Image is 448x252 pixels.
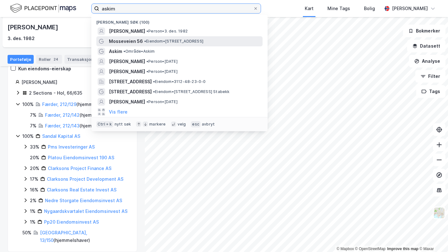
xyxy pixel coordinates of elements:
button: Tags [416,85,445,98]
span: • [153,89,155,94]
span: Eiendom • [STREET_ADDRESS] Stabekk [153,89,230,94]
input: Søk på adresse, matrikkel, gårdeiere, leietakere eller personer [99,4,253,13]
a: Clarksons Project Finance AS [48,166,111,171]
div: 7% [30,111,37,119]
div: 3. des. 1982 [8,35,35,42]
div: Bolig [364,5,375,12]
span: Person • [DATE] [146,59,178,64]
span: [PERSON_NAME] [109,27,145,35]
a: Platou Eiendomsinvest 190 AS [48,155,114,160]
div: Kun eiendoms-eierskap [18,65,71,73]
div: 20% [30,165,39,172]
span: [PERSON_NAME] [109,98,145,106]
a: Sandal Kapital AS [42,133,80,139]
div: 100% [22,101,34,108]
a: Færder, 212/143 [45,123,80,128]
div: 16% [30,186,38,194]
span: Eiendom • 3112-48-23-0-0 [153,79,206,84]
span: • [153,79,155,84]
a: [GEOGRAPHIC_DATA], 13/150 [40,230,87,243]
span: Eiendom • [STREET_ADDRESS] [144,39,203,44]
div: 33% [30,143,39,151]
button: Analyse [409,55,445,67]
div: esc [191,121,201,127]
div: 1% [30,208,36,215]
a: Clarksons Project Development AS [47,176,123,182]
div: ( hjemmelshaver ) [45,122,116,130]
div: Portefølje [8,55,34,64]
div: nytt søk [115,122,131,127]
a: Clarksons Real Estate Invest AS [47,187,116,192]
div: 17% [30,175,38,183]
div: 24 [52,56,60,62]
div: 1% [30,218,36,226]
button: Datasett [407,40,445,52]
div: 2 Sections - Hol, 66/635 [29,89,82,97]
a: Pp20 Eiendomsinvest AS [44,219,99,225]
div: markere [149,122,166,127]
div: 50% [22,229,31,237]
div: Transaksjoner [65,55,108,64]
div: Ctrl + k [96,121,113,127]
div: Kart [305,5,314,12]
span: Person • 3. des. 1982 [146,29,188,34]
div: avbryt [202,122,215,127]
div: [PERSON_NAME] søk (100) [91,15,268,26]
span: • [146,29,148,33]
div: velg [178,122,186,127]
div: ( hjemmelshaver ) [40,229,129,244]
div: [PERSON_NAME] [21,79,129,86]
div: [PERSON_NAME] [8,22,59,32]
div: [PERSON_NAME] [392,5,428,12]
span: • [144,39,146,44]
span: [STREET_ADDRESS] [109,78,152,85]
span: Område • Askim [123,49,155,54]
span: Person • [DATE] [146,69,178,74]
iframe: Chat Widget [417,222,448,252]
div: 20% [30,154,39,161]
span: • [123,49,125,54]
a: Nygaardskvartalet Eiendomsinvest AS [44,208,128,214]
div: Roller [36,55,62,64]
a: Færder, 212/142 [45,112,80,118]
div: 100% [22,132,34,140]
span: Mosseveien 56 [109,38,143,45]
div: Mine Tags [327,5,350,12]
a: Mapbox [337,247,354,251]
span: Askim [109,48,122,55]
button: Bokmerker [403,25,445,37]
span: Person • [DATE] [146,99,178,104]
button: Vis flere [109,108,128,116]
span: [PERSON_NAME] [109,58,145,65]
div: 7% [30,122,37,130]
img: logo.f888ab2527a4732fd821a326f86c7f29.svg [10,3,76,14]
div: ( hjemmelshaver ) [42,101,113,108]
button: Filter [415,70,445,83]
a: Pms Investeringer AS [48,144,95,149]
a: Færder, 212/129 [42,102,77,107]
div: ( hjemmelshaver ) [45,111,116,119]
span: • [146,59,148,64]
span: [STREET_ADDRESS] [109,88,152,96]
span: • [146,99,148,104]
span: • [146,69,148,74]
div: 2% [30,197,37,204]
a: OpenStreetMap [355,247,386,251]
img: Z [433,207,445,219]
a: Improve this map [387,247,418,251]
span: [PERSON_NAME] [109,68,145,75]
a: Nedre Storgate Eiendomsinvest AS [45,198,122,203]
